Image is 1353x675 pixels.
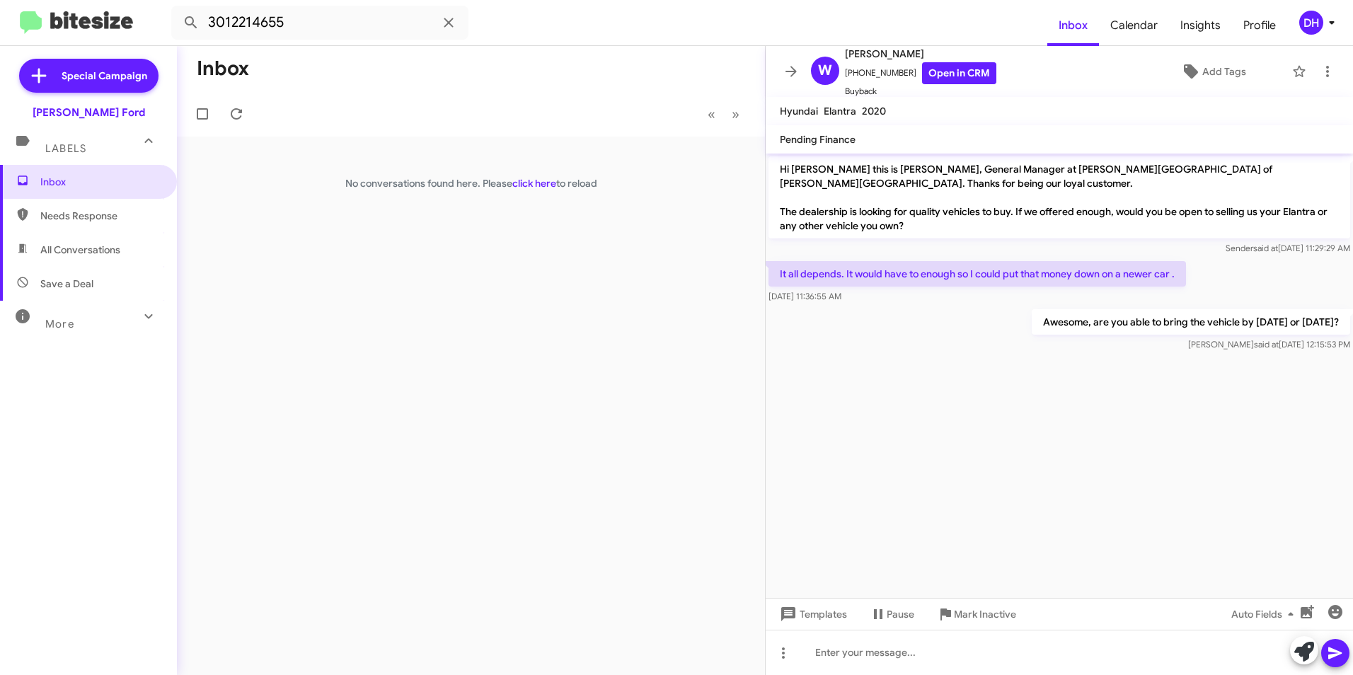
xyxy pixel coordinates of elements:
[708,105,715,123] span: «
[887,601,914,627] span: Pause
[45,318,74,330] span: More
[768,291,841,301] span: [DATE] 11:36:55 AM
[45,142,86,155] span: Labels
[768,156,1350,238] p: Hi [PERSON_NAME] this is [PERSON_NAME], General Manager at [PERSON_NAME][GEOGRAPHIC_DATA] of [PER...
[1299,11,1323,35] div: DH
[768,261,1186,287] p: It all depends. It would have to enough so I could put that money down on a newer car .
[19,59,159,93] a: Special Campaign
[1169,5,1232,46] a: Insights
[858,601,926,627] button: Pause
[1253,243,1278,253] span: said at
[926,601,1027,627] button: Mark Inactive
[1047,5,1099,46] a: Inbox
[171,6,468,40] input: Search
[699,100,724,129] button: Previous
[862,105,886,117] span: 2020
[62,69,147,83] span: Special Campaign
[845,84,996,98] span: Buyback
[845,62,996,84] span: [PHONE_NUMBER]
[922,62,996,84] a: Open in CRM
[1254,339,1279,350] span: said at
[780,105,818,117] span: Hyundai
[177,176,765,190] p: No conversations found here. Please to reload
[1220,601,1311,627] button: Auto Fields
[845,45,996,62] span: [PERSON_NAME]
[954,601,1016,627] span: Mark Inactive
[1032,309,1350,335] p: Awesome, are you able to bring the vehicle by [DATE] or [DATE]?
[197,57,249,80] h1: Inbox
[40,175,161,189] span: Inbox
[824,105,856,117] span: Elantra
[512,177,556,190] a: click here
[700,100,748,129] nav: Page navigation example
[766,601,858,627] button: Templates
[1287,11,1337,35] button: DH
[1202,59,1246,84] span: Add Tags
[33,105,145,120] div: [PERSON_NAME] Ford
[40,209,161,223] span: Needs Response
[40,243,120,257] span: All Conversations
[1226,243,1350,253] span: Sender [DATE] 11:29:29 AM
[818,59,832,82] span: W
[40,277,93,291] span: Save a Deal
[1141,59,1285,84] button: Add Tags
[780,133,856,146] span: Pending Finance
[777,601,847,627] span: Templates
[1231,601,1299,627] span: Auto Fields
[1188,339,1350,350] span: [PERSON_NAME] [DATE] 12:15:53 PM
[1232,5,1287,46] a: Profile
[1099,5,1169,46] a: Calendar
[732,105,739,123] span: »
[723,100,748,129] button: Next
